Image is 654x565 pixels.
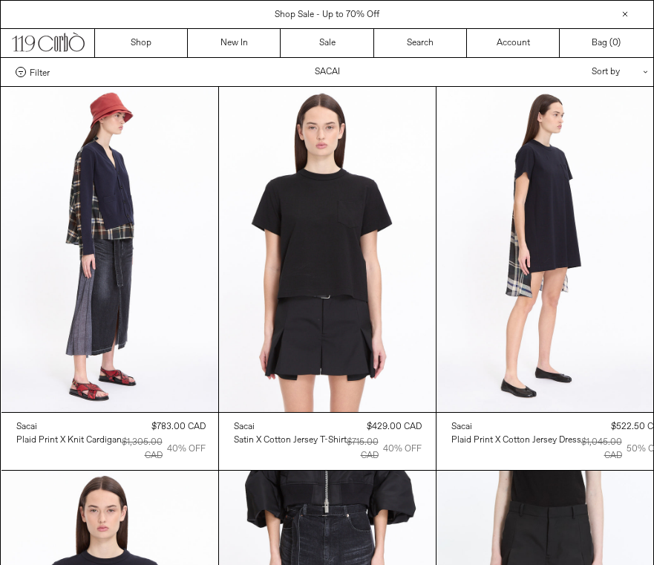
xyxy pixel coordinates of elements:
[1,87,218,412] img: Sacai Plaid Print x Knit Cardigan
[505,58,638,86] div: Sort by
[367,420,422,434] div: $429.00 CAD
[612,36,621,50] span: )
[581,436,622,463] div: $1,045.00 CAD
[151,420,206,434] div: $783.00 CAD
[275,9,379,21] a: Shop Sale - Up to 70% Off
[167,442,206,456] div: 40% OFF
[560,29,653,57] a: Bag ()
[16,420,122,434] a: Sacai
[122,436,163,463] div: $1,305.00 CAD
[234,421,255,434] div: Sacai
[188,29,281,57] a: New In
[374,29,467,57] a: Search
[234,434,347,447] div: Satin x Cotton Jersey T-Shirt
[467,29,560,57] a: Account
[30,67,50,77] span: Filter
[219,87,436,412] img: Sacai Satin x Cotton Jersey T-Shir
[451,420,581,434] a: Sacai
[436,87,653,412] img: Sacai Plaid Print x Cotton Jersey Dress
[95,29,188,57] a: Shop
[612,37,618,49] span: 0
[451,434,581,447] div: Plaid Print x Cotton Jersey Dress
[347,436,379,463] div: $715.00 CAD
[16,434,122,447] div: Plaid Print x Knit Cardigan
[281,29,373,57] a: Sale
[16,421,37,434] div: Sacai
[234,434,347,447] a: Satin x Cotton Jersey T-Shirt
[451,421,472,434] div: Sacai
[383,442,422,456] div: 40% OFF
[16,434,122,447] a: Plaid Print x Knit Cardigan
[234,420,347,434] a: Sacai
[451,434,581,447] a: Plaid Print x Cotton Jersey Dress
